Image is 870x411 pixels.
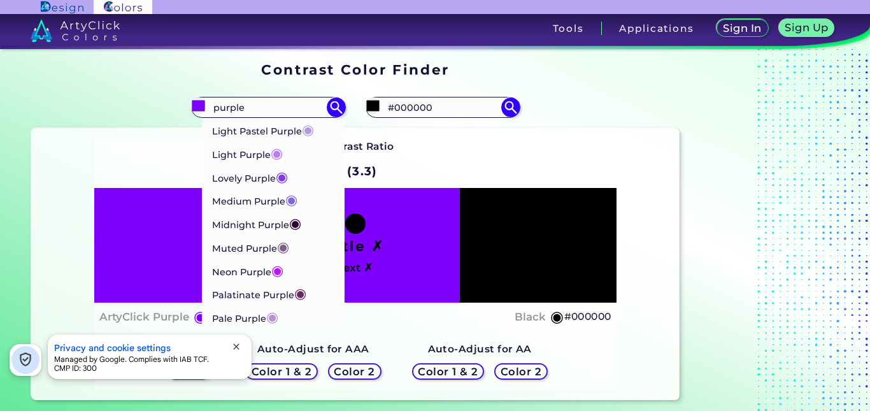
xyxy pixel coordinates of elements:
p: Light Pastel Purple [212,118,314,141]
h5: Color 2 [501,366,541,377]
span: ◉ [302,121,314,138]
span: ◉ [276,168,288,185]
a: Sign In [717,19,769,37]
img: ArtyClick Design logo [41,1,83,13]
input: type color 2.. [383,99,502,116]
input: type color 1.. [209,99,327,116]
h4: ArtyClick Purple [99,308,189,326]
p: Muted Purple [212,235,289,259]
img: logo_artyclick_colors_white.svg [31,19,120,42]
span: ◉ [277,238,289,255]
a: Sign Up [779,19,835,37]
p: Palatinate Purple [212,282,306,305]
strong: Auto-Adjust for AA [428,343,532,355]
p: Pale Purple [212,305,278,329]
span: ◉ [271,145,283,161]
h5: ◉ [550,309,564,324]
h5: Color 1 & 2 [418,366,478,377]
p: Neon Purple [212,259,283,282]
span: ◉ [294,285,306,301]
h1: Title ✗ [326,236,385,256]
h4: Black [515,308,546,326]
h5: Color 2 [334,366,375,377]
span: ◉ [289,215,301,231]
p: Light Purple [212,141,283,165]
strong: Auto-Adjust for AAA [257,343,369,355]
p: Lovely Purple [212,165,288,189]
img: icon search [501,97,520,117]
h5: Sign Up [785,22,828,32]
span: ◉ [271,262,283,278]
p: Midnight Purple [212,212,301,235]
img: icon search [327,97,346,117]
h5: Color 1 & 2 [252,366,311,377]
h4: Text ✗ [338,259,373,277]
span: ◉ [285,191,297,208]
iframe: Advertisement [685,57,844,406]
h1: Contrast Color Finder [261,60,449,79]
h5: #000000 [564,308,611,325]
h2: A (3.3) [327,157,383,185]
p: Medium Purple [212,188,297,212]
strong: Contrast Ratio [317,140,394,152]
span: ◉ [266,308,278,325]
h5: ◉ [194,309,208,324]
h3: Tools [553,24,584,33]
h3: Applications [619,24,694,33]
h5: Sign In [724,23,762,33]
